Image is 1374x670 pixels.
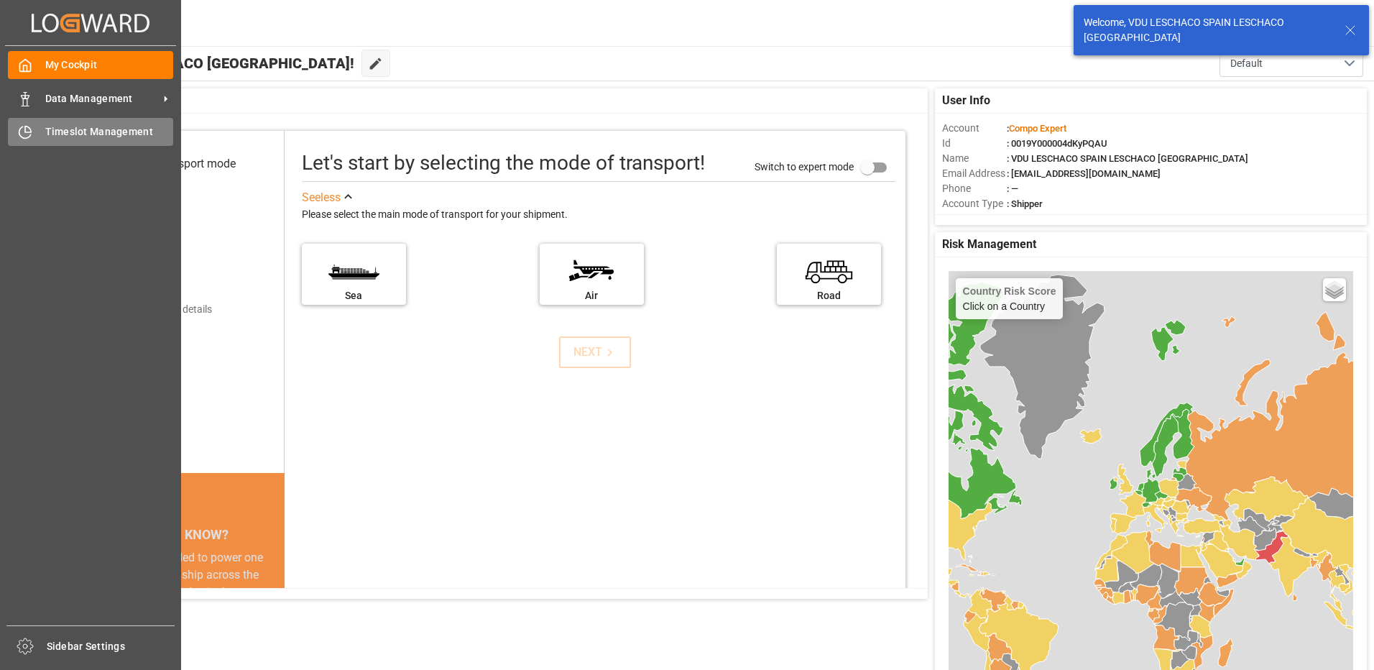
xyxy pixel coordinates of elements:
[8,51,173,79] a: My Cockpit
[8,118,173,146] a: Timeslot Management
[1084,15,1331,45] div: Welcome, VDU LESCHACO SPAIN LESCHACO [GEOGRAPHIC_DATA]
[1007,153,1248,164] span: : VDU LESCHACO SPAIN LESCHACO [GEOGRAPHIC_DATA]
[1230,56,1263,71] span: Default
[1007,198,1043,209] span: : Shipper
[573,344,617,361] div: NEXT
[755,160,854,172] span: Switch to expert mode
[559,336,631,368] button: NEXT
[1007,183,1018,194] span: : —
[942,196,1007,211] span: Account Type
[547,288,637,303] div: Air
[1219,50,1363,77] button: open menu
[302,206,895,224] div: Please select the main mode of transport for your shipment.
[784,288,874,303] div: Road
[942,92,990,109] span: User Info
[45,124,174,139] span: Timeslot Management
[1007,138,1107,149] span: : 0019Y000004dKyPQAU
[47,639,175,654] span: Sidebar Settings
[942,121,1007,136] span: Account
[963,285,1056,312] div: Click on a Country
[264,549,285,670] button: next slide / item
[122,302,212,317] div: Add shipping details
[942,136,1007,151] span: Id
[309,288,399,303] div: Sea
[942,236,1036,253] span: Risk Management
[1007,168,1161,179] span: : [EMAIL_ADDRESS][DOMAIN_NAME]
[45,91,159,106] span: Data Management
[942,151,1007,166] span: Name
[1323,278,1346,301] a: Layers
[963,285,1056,297] h4: Country Risk Score
[1009,123,1066,134] span: Compo Expert
[942,181,1007,196] span: Phone
[302,148,705,178] div: Let's start by selecting the mode of transport!
[1007,123,1066,134] span: :
[45,58,174,73] span: My Cockpit
[60,50,354,77] span: Hello VDU LESCHACO [GEOGRAPHIC_DATA]!
[942,166,1007,181] span: Email Address
[302,189,341,206] div: See less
